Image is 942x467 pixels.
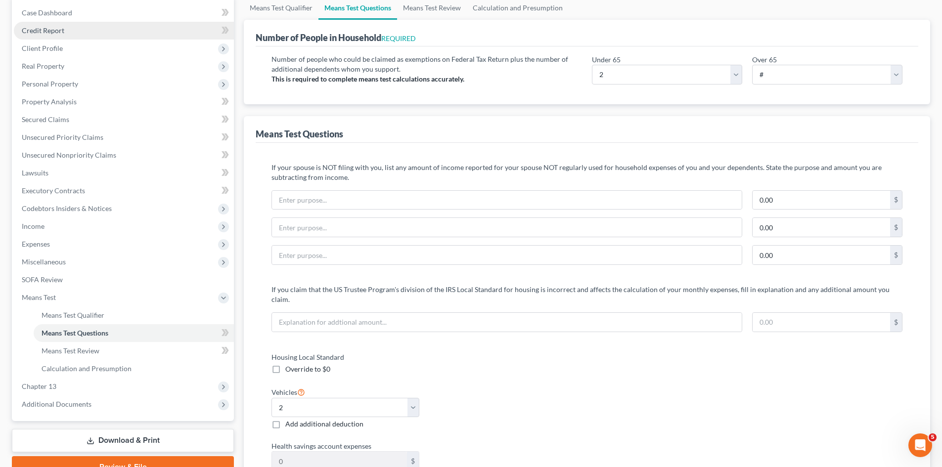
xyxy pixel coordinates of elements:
span: Override to $0 [285,365,330,373]
span: Miscellaneous [22,257,66,266]
span: Executory Contracts [22,186,85,195]
span: Unsecured Nonpriority Claims [22,151,116,159]
span: Calculation and Presumption [42,364,132,373]
label: Vehicles [271,386,305,398]
label: Over 65 [752,54,777,65]
span: Means Test Questions [42,329,108,337]
input: Explanation for addtional amount... [272,313,742,332]
span: Income [22,222,45,230]
span: Means Test Qualifier [42,311,104,319]
input: Enter purpose... [272,191,742,210]
a: Calculation and Presumption [34,360,234,378]
span: Chapter 13 [22,382,56,390]
a: Secured Claims [14,111,234,128]
p: If you claim that the US Trustee Program's division of the IRS Local Standard for housing is inco... [271,285,902,304]
span: Real Property [22,62,64,70]
span: REQUIRED [381,34,416,42]
div: Number of People in Household [256,32,416,43]
span: Lawsuits [22,169,48,177]
div: $ [890,191,902,210]
div: $ [890,313,902,332]
span: Add additional deduction [285,420,363,428]
span: Expenses [22,240,50,248]
span: Secured Claims [22,115,69,124]
label: Housing Local Standard [267,352,582,362]
a: Case Dashboard [14,4,234,22]
span: 5 [929,433,937,441]
input: 0.00 [753,218,890,237]
span: Property Analysis [22,97,77,106]
strong: This is required to complete means test calculations accurately. [271,75,464,83]
div: $ [890,218,902,237]
a: Credit Report [14,22,234,40]
span: Additional Documents [22,400,91,408]
span: Unsecured Priority Claims [22,133,103,141]
span: Codebtors Insiders & Notices [22,204,112,212]
input: Enter purpose... [272,218,742,237]
input: Enter purpose... [272,246,742,264]
div: $ [890,246,902,264]
a: Lawsuits [14,164,234,182]
a: Means Test Questions [34,324,234,342]
a: Unsecured Priority Claims [14,128,234,146]
a: Means Test Review [34,342,234,360]
p: If your spouse is NOT filing with you, list any amount of income reported for your spouse NOT reg... [271,163,902,182]
a: Property Analysis [14,93,234,111]
span: Case Dashboard [22,8,72,17]
span: Credit Report [22,26,64,35]
p: Number of people who could be claimed as exemptions on Federal Tax Return plus the number of addi... [271,54,582,74]
div: Means Test Questions [256,128,343,140]
a: Means Test Qualifier [34,306,234,324]
a: Executory Contracts [14,182,234,200]
span: Client Profile [22,44,63,52]
span: Means Test [22,293,56,301]
iframe: Intercom live chat [908,433,932,457]
span: SOFA Review [22,275,63,284]
label: Under 65 [592,54,621,65]
span: Means Test Review [42,346,99,355]
label: Health savings account expenses [267,441,582,451]
a: Download & Print [12,429,234,452]
input: 0.00 [753,313,890,332]
a: SOFA Review [14,271,234,289]
input: 0.00 [753,191,890,210]
a: Unsecured Nonpriority Claims [14,146,234,164]
span: Personal Property [22,80,78,88]
input: 0.00 [753,246,890,264]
